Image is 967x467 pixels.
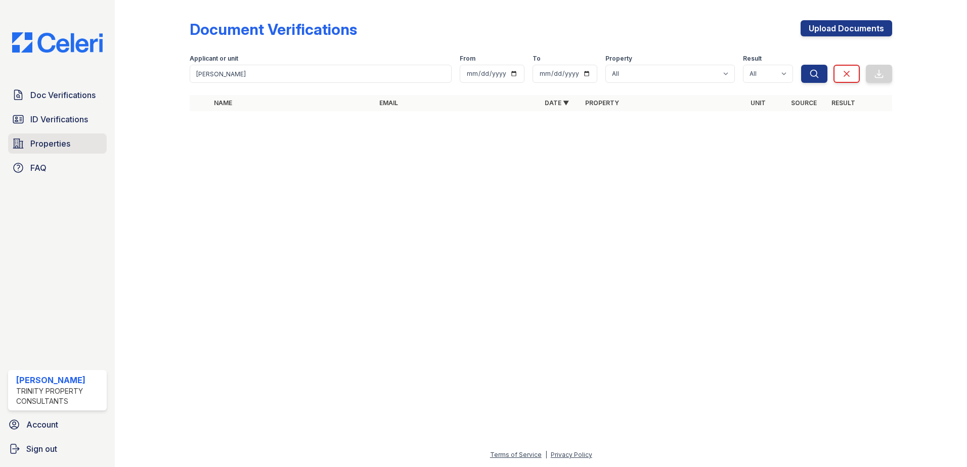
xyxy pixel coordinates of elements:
[30,162,47,174] span: FAQ
[190,20,357,38] div: Document Verifications
[4,414,111,435] a: Account
[490,451,542,458] a: Terms of Service
[8,133,107,154] a: Properties
[30,113,88,125] span: ID Verifications
[214,99,232,107] a: Name
[26,418,58,431] span: Account
[190,55,238,63] label: Applicant or unit
[533,55,541,63] label: To
[831,99,855,107] a: Result
[585,99,619,107] a: Property
[8,158,107,178] a: FAQ
[30,89,96,101] span: Doc Verifications
[30,137,70,150] span: Properties
[545,451,547,458] div: |
[190,65,452,83] input: Search by name, email, or unit number
[551,451,592,458] a: Privacy Policy
[605,55,632,63] label: Property
[460,55,475,63] label: From
[791,99,817,107] a: Source
[751,99,766,107] a: Unit
[4,439,111,459] a: Sign out
[8,109,107,129] a: ID Verifications
[379,99,398,107] a: Email
[545,99,569,107] a: Date ▼
[26,443,57,455] span: Sign out
[16,374,103,386] div: [PERSON_NAME]
[801,20,892,36] a: Upload Documents
[743,55,762,63] label: Result
[16,386,103,406] div: Trinity Property Consultants
[4,32,111,53] img: CE_Logo_Blue-a8612792a0a2168367f1c8372b55b34899dd931a85d93a1a3d3e32e68fde9ad4.png
[8,85,107,105] a: Doc Verifications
